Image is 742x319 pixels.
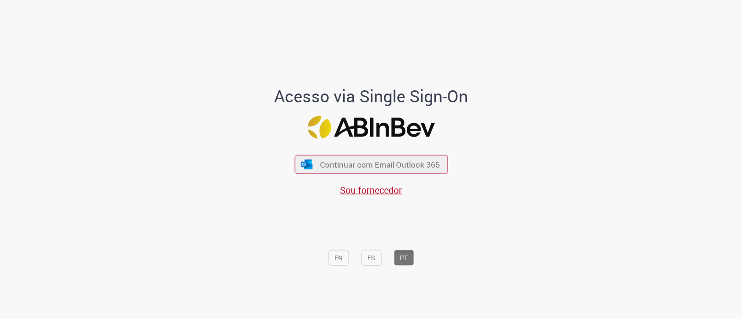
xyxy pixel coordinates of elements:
h1: Acesso via Single Sign-On [243,87,500,105]
button: ícone Azure/Microsoft 360 Continuar com Email Outlook 365 [294,155,448,174]
button: PT [394,250,414,265]
img: Logo ABInBev [307,116,435,139]
button: EN [328,250,349,265]
button: ES [361,250,381,265]
a: Sou fornecedor [340,184,402,196]
span: Continuar com Email Outlook 365 [320,159,440,170]
img: ícone Azure/Microsoft 360 [301,159,313,169]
